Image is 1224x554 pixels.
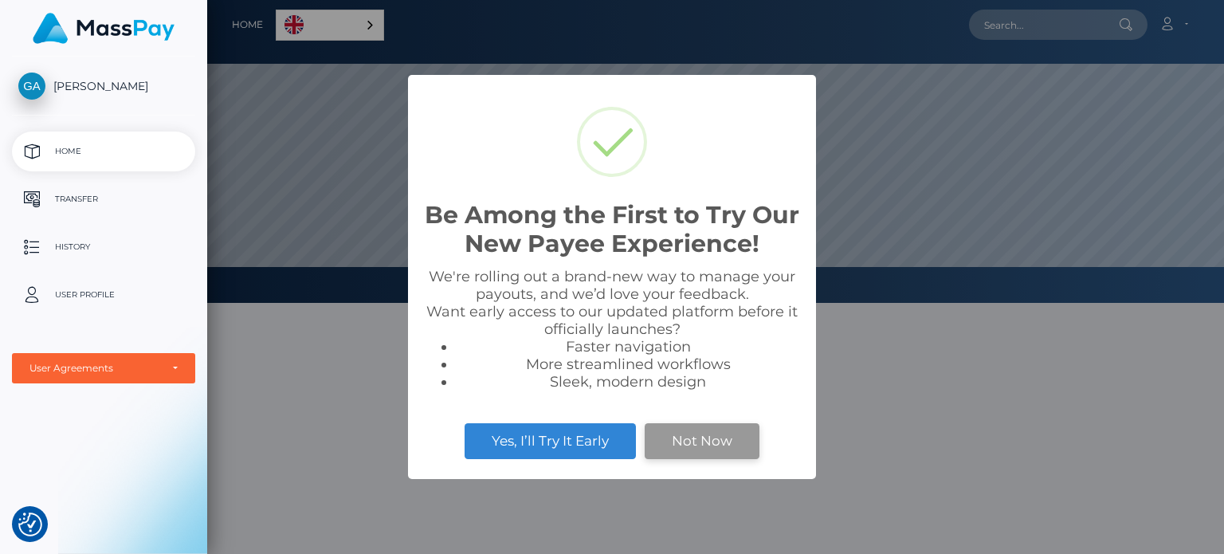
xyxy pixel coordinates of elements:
p: History [18,235,189,259]
span: [PERSON_NAME] [12,79,195,93]
img: MassPay [33,13,175,44]
p: User Profile [18,283,189,307]
button: Consent Preferences [18,513,42,536]
li: Faster navigation [456,338,800,356]
img: Revisit consent button [18,513,42,536]
button: Yes, I’ll Try It Early [465,423,636,458]
button: Not Now [645,423,759,458]
li: More streamlined workflows [456,356,800,373]
button: User Agreements [12,353,195,383]
div: User Agreements [29,362,160,375]
div: We're rolling out a brand-new way to manage your payouts, and we’d love your feedback. Want early... [424,268,800,391]
p: Home [18,139,189,163]
p: Transfer [18,187,189,211]
h2: Be Among the First to Try Our New Payee Experience! [424,201,800,258]
li: Sleek, modern design [456,373,800,391]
